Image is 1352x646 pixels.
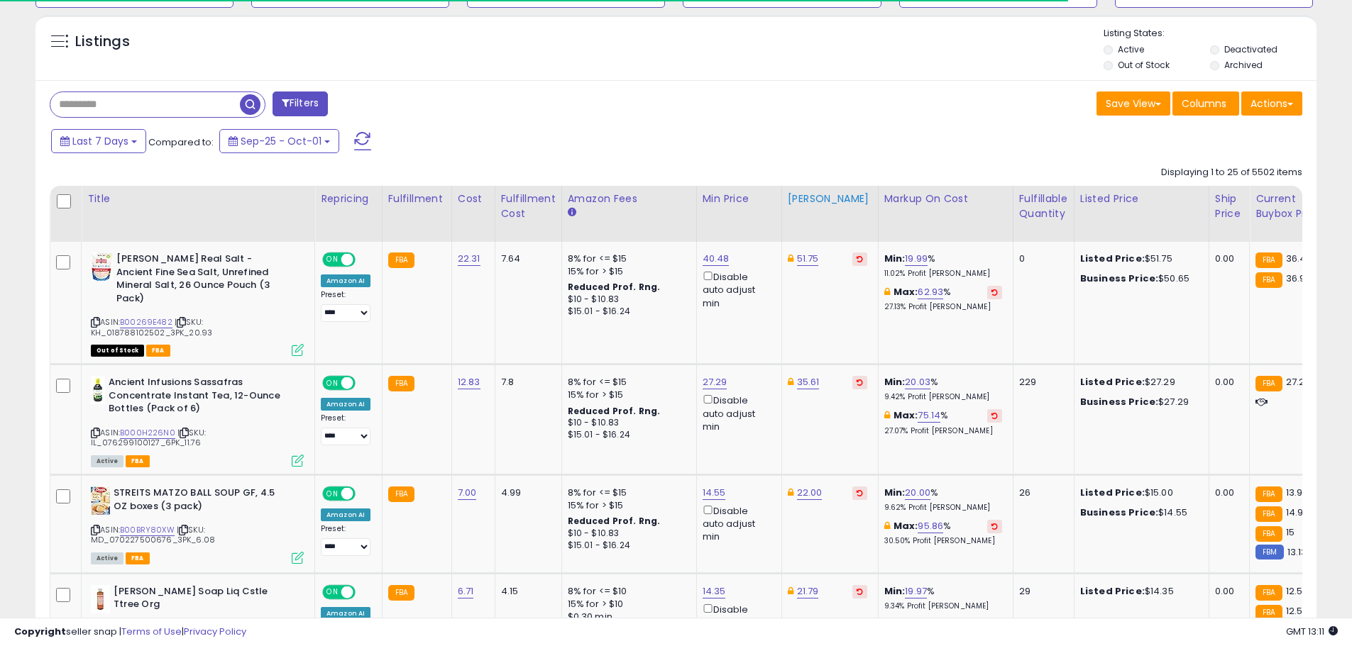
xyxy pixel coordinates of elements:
[501,376,551,389] div: 7.8
[568,306,686,318] div: $15.01 - $16.24
[120,427,175,439] a: B000H226N0
[1080,272,1198,285] div: $50.65
[905,486,930,500] a: 20.00
[324,254,341,266] span: ON
[321,274,370,287] div: Amazon AI
[324,586,341,598] span: ON
[703,486,726,500] a: 14.55
[1255,252,1282,268] small: FBA
[788,191,872,206] div: [PERSON_NAME]
[1080,272,1158,285] b: Business Price:
[114,486,286,516] b: STREITS MATZO BALL SOUP GF, 4.5 OZ boxes (3 pack)
[501,585,551,598] div: 4.15
[797,584,819,598] a: 21.79
[884,286,1002,312] div: %
[568,265,686,278] div: 15% for > $15
[894,285,918,299] b: Max:
[72,134,128,148] span: Last 7 Days
[1080,486,1145,499] b: Listed Price:
[14,625,246,639] div: seller snap | |
[568,206,576,219] small: Amazon Fees.
[1097,91,1170,116] button: Save View
[703,584,726,598] a: 14.35
[884,302,1002,312] p: 27.13% Profit [PERSON_NAME]
[568,585,686,598] div: 8% for <= $10
[1080,585,1198,598] div: $14.35
[568,540,686,552] div: $15.01 - $16.24
[14,625,66,638] strong: Copyright
[219,129,339,153] button: Sep-25 - Oct-01
[91,252,304,355] div: ASIN:
[884,536,1002,546] p: 30.50% Profit [PERSON_NAME]
[388,486,414,502] small: FBA
[324,377,341,389] span: ON
[75,32,130,52] h5: Listings
[1286,375,1305,389] span: 27.2
[1019,252,1063,265] div: 0
[184,625,246,638] a: Privacy Policy
[1182,96,1226,111] span: Columns
[1286,506,1309,519] span: 14.99
[148,135,214,149] span: Compared to:
[91,486,304,562] div: ASIN:
[884,392,1002,402] p: 9.42% Profit [PERSON_NAME]
[1172,91,1239,116] button: Columns
[703,375,727,389] a: 27.29
[568,376,686,389] div: 8% for <= $15
[568,281,661,293] b: Reduced Prof. Rng.
[91,524,215,545] span: | SKU: MD_070227500676_3PK_6.08
[321,524,371,556] div: Preset:
[1215,252,1238,265] div: 0.00
[241,134,321,148] span: Sep-25 - Oct-01
[703,191,776,206] div: Min Price
[1286,272,1312,285] span: 36.93
[703,269,771,310] div: Disable auto adjust min
[918,285,943,299] a: 62.93
[1080,396,1198,408] div: $27.29
[91,376,105,404] img: 31RJ9zfwABL._SL40_.jpg
[126,455,150,467] span: FBA
[91,486,110,515] img: 41njtoKQqYL._SL40_.jpg
[91,455,123,467] span: All listings currently available for purchase on Amazon
[114,585,286,615] b: [PERSON_NAME] Soap Liq Cstle Ttree Org
[91,316,212,338] span: | SKU: KH_018788102502_3PK_20.93
[501,191,556,221] div: Fulfillment Cost
[1286,625,1338,638] span: 2025-10-9 13:11 GMT
[918,519,943,533] a: 95.86
[458,252,480,266] a: 22.31
[894,519,918,533] b: Max:
[905,375,930,389] a: 20.03
[703,503,771,544] div: Disable auto adjust min
[91,376,304,465] div: ASIN:
[905,252,928,266] a: 19.99
[1255,486,1282,502] small: FBA
[568,429,686,441] div: $15.01 - $16.24
[894,408,918,422] b: Max:
[568,417,686,429] div: $10 - $10.83
[1080,375,1145,389] b: Listed Price:
[120,524,175,536] a: B00BRY80XW
[568,405,661,417] b: Reduced Prof. Rng.
[568,252,686,265] div: 8% for <= $15
[116,252,289,308] b: [PERSON_NAME] Real Salt - Ancient Fine Sea Salt, Unrefined Mineral Salt, 26 Ounce Pouch (3 Pack)
[501,486,551,499] div: 4.99
[884,252,906,265] b: Min:
[568,598,686,611] div: 15% for > $10
[703,252,730,266] a: 40.48
[884,269,1002,279] p: 11.02% Profit [PERSON_NAME]
[884,409,1002,435] div: %
[1118,43,1144,55] label: Active
[1161,166,1302,179] div: Displaying 1 to 25 of 5502 items
[51,129,146,153] button: Last 7 Days
[1215,191,1243,221] div: Ship Price
[388,376,414,391] small: FBA
[353,586,376,598] span: OFF
[1224,43,1277,55] label: Deactivated
[568,499,686,512] div: 15% for > $15
[568,294,686,306] div: $10 - $10.83
[321,508,370,521] div: Amazon AI
[458,375,480,389] a: 12.83
[1019,585,1063,598] div: 29
[1080,584,1145,598] b: Listed Price:
[568,486,686,499] div: 8% for <= $15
